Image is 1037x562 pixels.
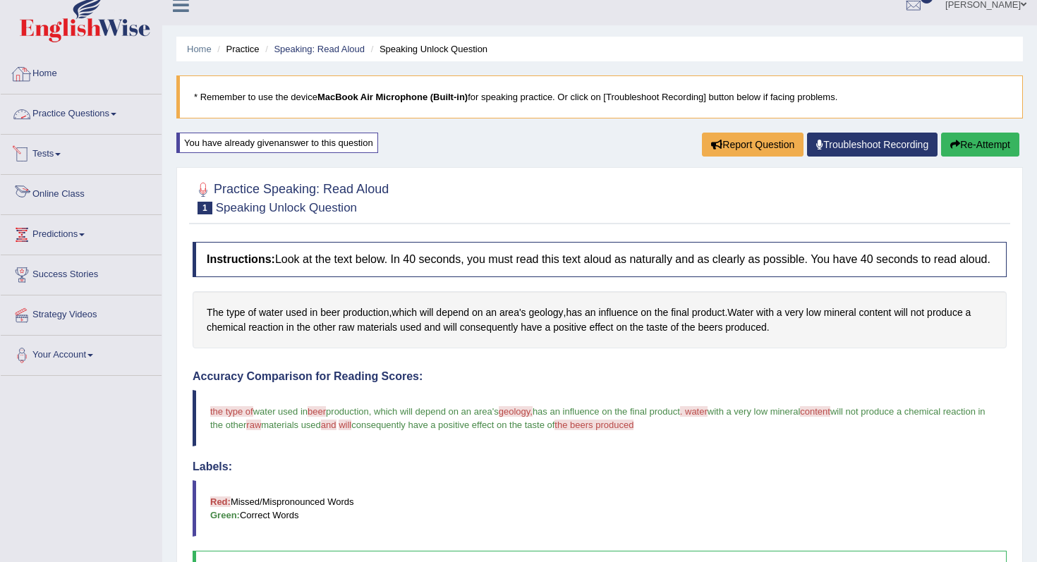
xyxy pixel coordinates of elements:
[966,305,971,320] span: Click to see word definition
[207,320,245,335] span: Click to see word definition
[210,496,231,507] b: Red:
[824,305,856,320] span: Click to see word definition
[800,406,830,417] span: content
[274,44,365,54] a: Speaking: Read Aloud
[472,305,483,320] span: Click to see word definition
[374,406,499,417] span: which will depend on an area's
[368,42,487,56] li: Speaking Unlock Question
[460,320,518,335] span: Click to see word definition
[521,320,542,335] span: Click to see word definition
[692,305,725,320] span: Click to see word definition
[343,305,389,320] span: Click to see word definition
[210,406,988,430] span: will not produce a chemical reaction in the other
[436,305,469,320] span: Click to see word definition
[1,175,162,210] a: Online Class
[499,406,533,417] span: geology,
[927,305,963,320] span: Click to see word definition
[351,420,554,430] span: consequently have a positive effect on the taste of
[1,135,162,170] a: Tests
[911,305,924,320] span: Click to see word definition
[630,320,643,335] span: Click to see word definition
[286,320,294,335] span: Click to see word definition
[193,242,1007,277] h4: Look at the text below. In 40 seconds, you must read this text aloud as naturally and as clearly ...
[339,320,355,335] span: Click to see word definition
[207,305,224,320] span: Click to see word definition
[326,406,369,417] span: production
[499,305,526,320] span: Click to see word definition
[392,305,417,320] span: Click to see word definition
[1,336,162,371] a: Your Account
[545,320,550,335] span: Click to see word definition
[339,420,351,430] span: will
[369,406,372,417] span: ,
[806,305,821,320] span: Click to see word definition
[313,320,336,335] span: Click to see word definition
[357,320,397,335] span: Click to see word definition
[1,54,162,90] a: Home
[193,460,1007,473] h4: Labels:
[1,215,162,250] a: Predictions
[554,420,633,430] span: the beers produced
[261,420,321,430] span: materials used
[708,406,801,417] span: with a very low mineral
[566,305,582,320] span: Click to see word definition
[214,42,259,56] li: Practice
[680,406,708,417] span: . water
[321,420,336,430] span: and
[193,370,1007,383] h4: Accuracy Comparison for Reading Scores:
[616,320,627,335] span: Click to see word definition
[210,510,240,520] b: Green:
[553,320,586,335] span: Click to see word definition
[176,133,378,153] div: You have already given answer to this question
[248,305,256,320] span: Click to see word definition
[210,406,253,417] span: the type of
[187,44,212,54] a: Home
[1,255,162,291] a: Success Stories
[176,75,1023,118] blockquote: * Remember to use the device for speaking practice. Or click on [Troubleshoot Recording] button b...
[698,320,722,335] span: Click to see word definition
[420,305,433,320] span: Click to see word definition
[443,320,456,335] span: Click to see word definition
[308,406,326,417] span: beer
[725,320,766,335] span: Click to see word definition
[859,305,892,320] span: Click to see word definition
[785,305,803,320] span: Click to see word definition
[598,305,638,320] span: Click to see word definition
[198,202,212,214] span: 1
[248,320,284,335] span: Click to see word definition
[216,201,357,214] small: Speaking Unlock Question
[894,305,907,320] span: Click to see word definition
[193,291,1007,348] div: , , . .
[246,420,261,430] span: raw
[1,295,162,331] a: Strategy Videos
[756,305,774,320] span: Click to see word definition
[655,305,668,320] span: Click to see word definition
[320,305,340,320] span: Click to see word definition
[253,406,308,417] span: water used in
[777,305,782,320] span: Click to see word definition
[533,406,680,417] span: has an influence on the final product
[1,94,162,130] a: Practice Questions
[670,320,679,335] span: Click to see word definition
[702,133,803,157] button: Report Question
[671,305,689,320] span: Click to see word definition
[727,305,753,320] span: Click to see word definition
[207,253,275,265] b: Instructions:
[226,305,245,320] span: Click to see word definition
[286,305,307,320] span: Click to see word definition
[193,480,1007,537] blockquote: Missed/Mispronounced Words Correct Words
[259,305,283,320] span: Click to see word definition
[317,92,468,102] b: MacBook Air Microphone (Built-in)
[400,320,421,335] span: Click to see word definition
[193,179,389,214] h2: Practice Speaking: Read Aloud
[529,305,564,320] span: Click to see word definition
[485,305,497,320] span: Click to see word definition
[807,133,938,157] a: Troubleshoot Recording
[590,320,614,335] span: Click to see word definition
[941,133,1019,157] button: Re-Attempt
[681,320,695,335] span: Click to see word definition
[646,320,667,335] span: Click to see word definition
[297,320,310,335] span: Click to see word definition
[310,305,317,320] span: Click to see word definition
[424,320,440,335] span: Click to see word definition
